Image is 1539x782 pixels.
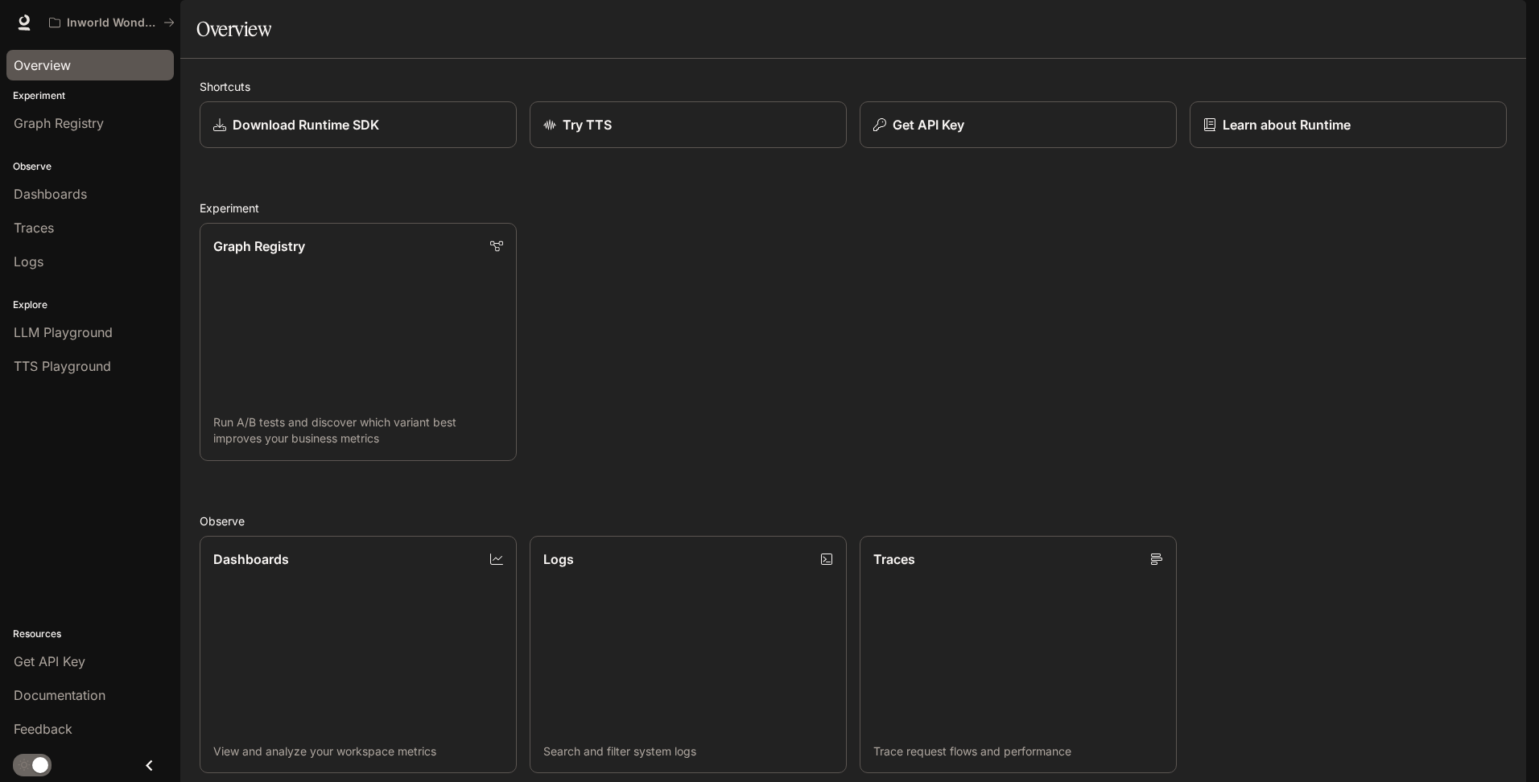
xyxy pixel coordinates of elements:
p: Download Runtime SDK [233,115,379,134]
p: Logs [543,549,574,569]
h1: Overview [196,13,271,45]
p: Trace request flows and performance [873,743,1163,759]
p: Dashboards [213,549,289,569]
h2: Shortcuts [200,78,1507,95]
h2: Observe [200,512,1507,529]
p: Run A/B tests and discover which variant best improves your business metrics [213,414,503,447]
p: Inworld Wonderland [67,16,157,30]
a: Download Runtime SDK [200,101,517,148]
a: LogsSearch and filter system logs [530,536,847,774]
h2: Experiment [200,200,1507,216]
p: Get API Key [893,115,964,134]
a: Try TTS [530,101,847,148]
p: Search and filter system logs [543,743,833,759]
a: DashboardsView and analyze your workspace metrics [200,536,517,774]
button: All workspaces [42,6,182,39]
p: Graph Registry [213,237,305,256]
button: Get API Key [860,101,1177,148]
p: Traces [873,549,915,569]
p: View and analyze your workspace metrics [213,743,503,759]
a: Learn about Runtime [1190,101,1507,148]
p: Learn about Runtime [1223,115,1351,134]
p: Try TTS [563,115,612,134]
a: TracesTrace request flows and performance [860,536,1177,774]
a: Graph RegistryRun A/B tests and discover which variant best improves your business metrics [200,223,517,461]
